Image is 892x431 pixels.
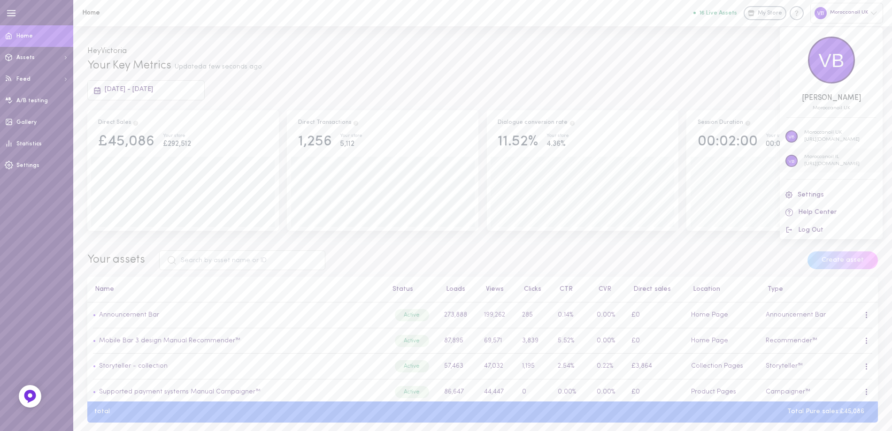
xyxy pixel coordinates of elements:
[780,221,883,239] button: Log Out
[780,106,883,111] div: 20952
[804,136,860,144] p: [URL][DOMAIN_NAME]
[23,389,37,403] img: Feedback Button
[780,186,883,204] a: Settings
[804,129,860,136] p: Moroccanoil UK
[804,154,860,161] p: Moroccanoil IL
[780,204,883,221] a: Help Center
[780,95,883,102] div: [PERSON_NAME]
[804,161,860,168] p: [URL][DOMAIN_NAME]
